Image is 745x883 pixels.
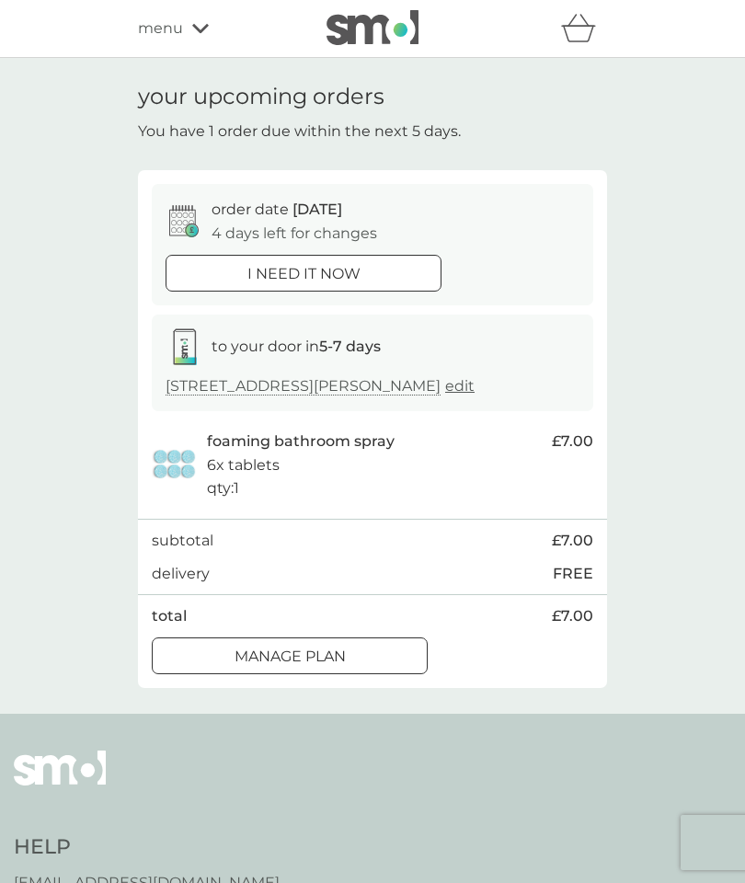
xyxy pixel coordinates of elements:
[212,222,377,246] p: 4 days left for changes
[207,476,239,500] p: qty : 1
[292,201,342,218] span: [DATE]
[553,562,593,586] p: FREE
[445,377,475,395] a: edit
[14,751,106,813] img: smol
[552,529,593,553] span: £7.00
[207,430,395,453] p: foaming bathroom spray
[152,529,213,553] p: subtotal
[212,198,342,222] p: order date
[247,262,361,286] p: i need it now
[166,255,441,292] button: i need it now
[152,637,428,674] button: Manage plan
[138,84,384,110] h1: your upcoming orders
[14,833,280,862] h4: Help
[152,604,187,628] p: total
[561,10,607,47] div: basket
[212,338,381,355] span: to your door in
[207,453,280,477] p: 6x tablets
[552,604,593,628] span: £7.00
[138,120,461,143] p: You have 1 order due within the next 5 days.
[552,430,593,453] span: £7.00
[235,645,346,669] p: Manage plan
[152,562,210,586] p: delivery
[138,17,183,40] span: menu
[319,338,381,355] strong: 5-7 days
[327,10,418,45] img: smol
